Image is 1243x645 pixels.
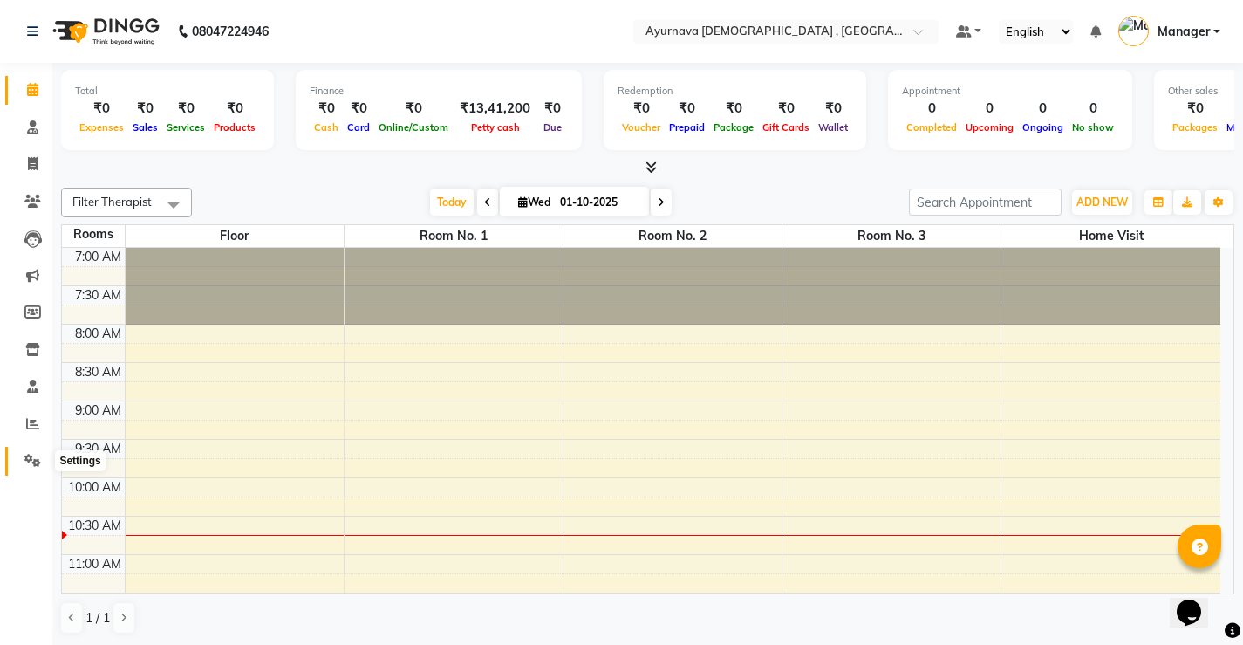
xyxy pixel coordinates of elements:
div: ₹0 [343,99,374,119]
div: ₹0 [758,99,814,119]
div: 0 [1018,99,1068,119]
span: Petty cash [467,121,524,134]
div: 8:00 AM [72,325,125,343]
span: Sales [128,121,162,134]
div: 7:00 AM [72,248,125,266]
span: Wed [514,196,555,209]
div: Settings [55,450,105,471]
div: ₹0 [1168,99,1222,119]
span: Room No. 3 [782,225,1001,247]
span: Ongoing [1018,121,1068,134]
div: ₹0 [162,99,209,119]
span: Card [343,121,374,134]
span: Completed [902,121,961,134]
div: 10:00 AM [65,478,125,497]
div: 11:30 AM [65,594,125,612]
div: ₹13,41,200 [453,99,537,119]
span: Online/Custom [374,121,453,134]
span: Due [539,121,566,134]
div: 8:30 AM [72,363,125,381]
span: Prepaid [665,121,709,134]
span: Voucher [618,121,665,134]
div: 9:00 AM [72,401,125,420]
img: logo [44,7,164,56]
span: Floor [126,225,344,247]
span: Room No. 2 [563,225,782,247]
span: Gift Cards [758,121,814,134]
img: Manager [1118,16,1149,46]
span: Wallet [814,121,852,134]
input: 2025-10-01 [555,189,642,216]
span: Today [430,189,474,216]
div: Total [75,84,260,99]
div: ₹0 [128,99,162,119]
div: ₹0 [618,99,665,119]
div: ₹0 [374,99,453,119]
span: Home Visit [1001,225,1220,247]
div: Redemption [618,84,852,99]
div: ₹0 [665,99,709,119]
div: ₹0 [75,99,128,119]
div: 7:30 AM [72,286,125,305]
span: Upcoming [961,121,1018,134]
div: 0 [1068,99,1118,119]
span: Products [209,121,260,134]
span: Manager [1158,23,1210,41]
span: ADD NEW [1076,196,1128,209]
span: Cash [310,121,343,134]
span: Package [709,121,758,134]
div: 0 [961,99,1018,119]
div: 10:30 AM [65,517,125,535]
div: Finance [310,84,568,99]
div: Appointment [902,84,1118,99]
div: ₹0 [537,99,568,119]
div: ₹0 [814,99,852,119]
span: Expenses [75,121,128,134]
div: 11:00 AM [65,555,125,573]
span: 1 / 1 [85,609,110,628]
span: Packages [1168,121,1222,134]
span: No show [1068,121,1118,134]
div: Rooms [62,225,125,244]
span: Room No. 1 [345,225,563,247]
div: ₹0 [310,99,343,119]
div: ₹0 [709,99,758,119]
div: ₹0 [209,99,260,119]
iframe: chat widget [1170,575,1226,628]
button: ADD NEW [1072,190,1132,215]
div: 9:30 AM [72,440,125,458]
input: Search Appointment [909,189,1062,216]
span: Services [162,121,209,134]
b: 08047224946 [192,7,269,56]
span: Filter Therapist [72,195,152,209]
div: 0 [902,99,961,119]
